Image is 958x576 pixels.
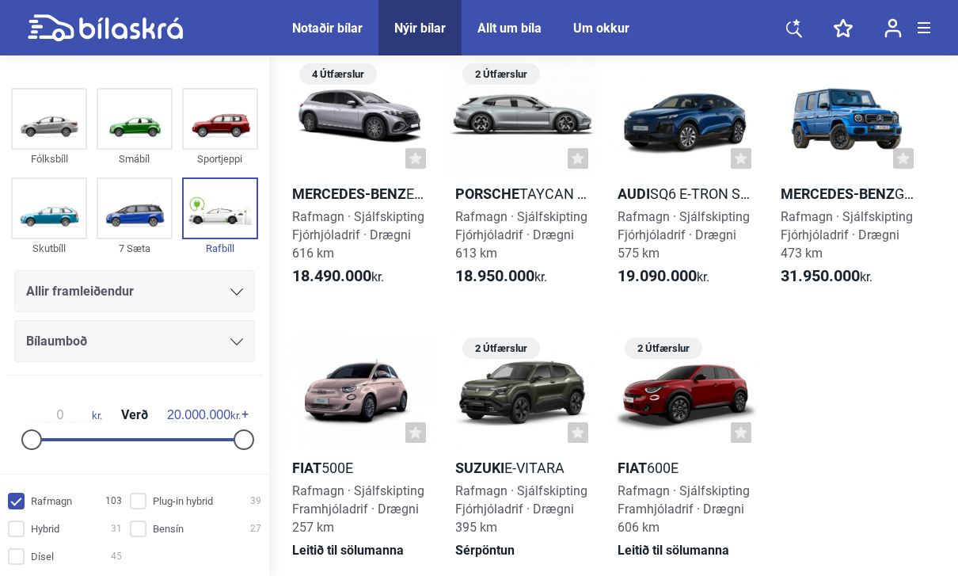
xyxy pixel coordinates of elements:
span: Rafmagn · Sjálfskipting Fjórhjóladrif · Drægni 473 km [781,209,913,261]
span: 31 [111,521,122,537]
span: Rafmagn [31,493,72,509]
div: 7 Sæta [97,239,173,257]
h2: e-Vitara [448,459,597,477]
span: Hybrid [31,521,59,537]
h2: SQ6 e-tron Sportback Quattro [610,185,759,203]
span: kr. [167,408,241,422]
span: kr. [618,267,709,286]
b: Mercedes-Benz [292,185,406,202]
b: Suzuki [455,460,504,476]
span: kr. [455,267,547,286]
div: Skutbíll [11,239,87,257]
span: 2 Útfærslur [470,63,532,85]
b: Fiat [618,460,647,476]
span: kr. [781,267,872,286]
div: Smábíl [97,150,173,168]
a: AudiSQ6 e-tron Sportback QuattroRafmagn · SjálfskiptingFjórhjóladrif · Drægni 575 km19.090.000kr. [610,58,759,300]
b: Porsche [455,185,519,202]
img: user-login.svg [884,18,902,38]
div: Sportjeppi [182,150,258,168]
h2: Taycan Cross Turismo 4 [448,185,597,203]
a: 2 ÚtfærslurFiat600eRafmagn · SjálfskiptingFramhjóladrif · Drægni 606 kmLeitið til sölumanna [610,332,759,574]
b: Audi [618,185,650,202]
span: Allir framleiðendur [26,280,134,303]
span: Dísel [31,548,54,565]
a: Um okkur [573,21,629,36]
b: 18.950.000 [455,266,534,285]
a: 2 ÚtfærslurPorscheTaycan Cross Turismo 4Rafmagn · SjálfskiptingFjórhjóladrif · Drægni 613 km18.95... [448,58,597,300]
span: Rafmagn · Sjálfskipting Fjórhjóladrif · Drægni 616 km [292,209,424,261]
span: Verð [117,409,152,422]
a: Fiat500eRafmagn · SjálfskiptingFramhjóladrif · Drægni 257 kmLeitið til sölumanna [285,332,434,574]
span: 2 Útfærslur [633,338,694,359]
span: 45 [111,548,122,565]
b: 18.490.000 [292,266,371,285]
a: Notaðir bílar [292,21,363,36]
span: kr. [29,408,102,422]
span: Plug-in hybrid [153,493,213,509]
span: Rafmagn · Sjálfskipting Fjórhjóladrif · Drægni 575 km [618,209,750,261]
div: Leitið til sölumanna [610,541,759,559]
b: Mercedes-Benz [781,185,895,202]
span: Rafmagn · Sjálfskipting Fjórhjóladrif · Drægni 395 km [455,483,587,535]
div: Sérpöntun [448,541,597,559]
div: Rafbíll [182,239,258,257]
h2: 500e [285,459,434,477]
b: Fiat [292,460,321,476]
a: 2 ÚtfærslurSuzukie-VitaraRafmagn · SjálfskiptingFjórhjóladrif · Drægni 395 kmSérpöntun [448,332,597,574]
div: Fólksbíll [11,150,87,168]
b: 19.090.000 [618,266,697,285]
b: 31.950.000 [781,266,860,285]
span: Bensín [153,521,184,537]
a: Allt um bíla [477,21,542,36]
span: Rafmagn · Sjálfskipting Fjórhjóladrif · Drægni 613 km [455,209,587,261]
span: 2 Útfærslur [470,338,532,359]
span: 4 Útfærslur [307,63,369,85]
h2: G-Class G 580 m. EQ [774,185,922,203]
span: kr. [292,267,384,286]
a: Mercedes-BenzG-Class G 580 m. EQRafmagn · SjálfskiptingFjórhjóladrif · Drægni 473 km31.950.000kr. [774,58,922,300]
span: 27 [250,521,261,537]
span: 39 [250,493,261,509]
h2: 600e [610,459,759,477]
span: Rafmagn · Sjálfskipting Framhjóladrif · Drægni 606 km [618,483,750,535]
span: Rafmagn · Sjálfskipting Framhjóladrif · Drægni 257 km [292,483,424,535]
a: Nýir bílar [394,21,446,36]
div: Leitið til sölumanna [285,541,434,559]
span: Bílaumboð [26,330,87,353]
a: 4 ÚtfærslurMercedes-BenzEQS SUV 450 4MATICRafmagn · SjálfskiptingFjórhjóladrif · Drægni 616 km18.... [285,58,434,300]
span: 103 [105,493,122,509]
h2: EQS SUV 450 4MATIC [285,185,434,203]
